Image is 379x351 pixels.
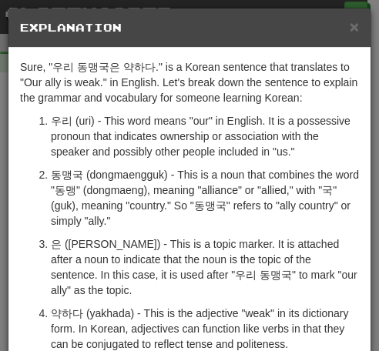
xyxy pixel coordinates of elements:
span: × [350,18,359,35]
button: Close [350,18,359,35]
p: Sure, "우리 동맹국은 약하다." is a Korean sentence that translates to "Our ally is weak." in English. Let'... [20,59,359,105]
p: 동맹국 (dongmaengguk) - This is a noun that combines the word "동맹" (dongmaeng), meaning "alliance" o... [51,167,359,229]
h5: Explanation [20,20,359,35]
p: 우리 (uri) - This word means "our" in English. It is a possessive pronoun that indicates ownership ... [51,113,359,159]
p: 은 ([PERSON_NAME]) - This is a topic marker. It is attached after a noun to indicate that the noun... [51,236,359,298]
